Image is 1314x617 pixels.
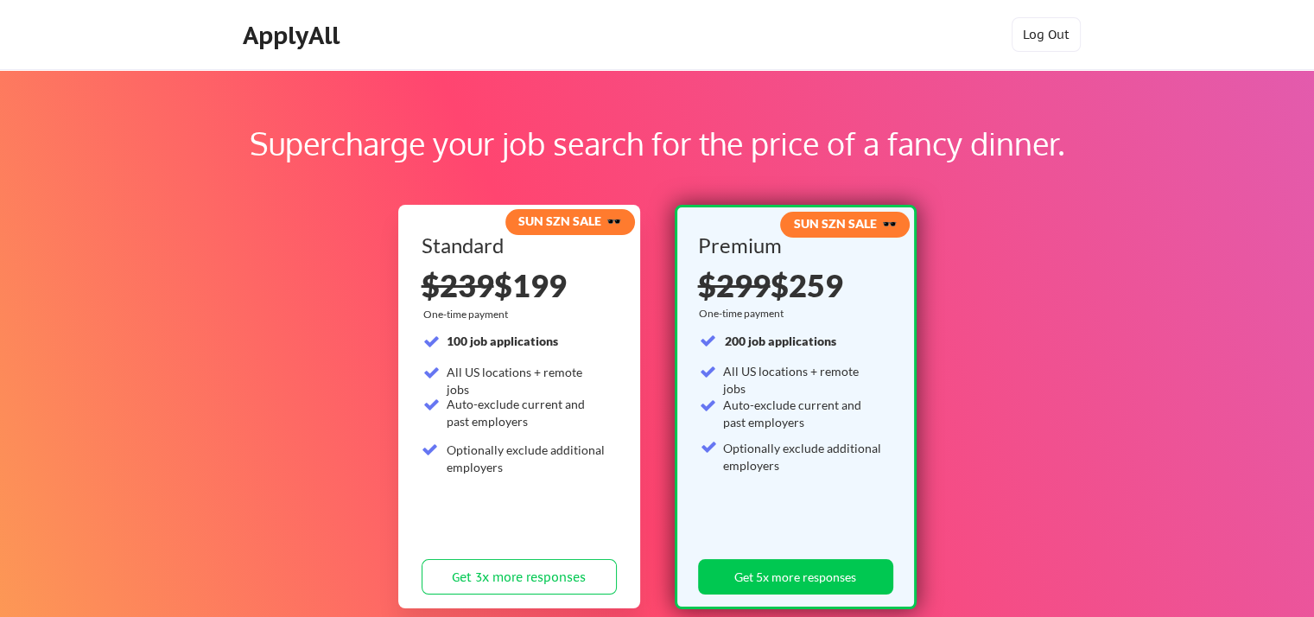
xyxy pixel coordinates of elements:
[447,334,558,348] strong: 100 job applications
[698,266,771,304] s: $299
[698,270,887,301] div: $259
[422,270,617,301] div: $199
[422,266,494,304] s: $239
[518,213,621,228] strong: SUN SZN SALE 🕶️
[423,308,513,321] div: One-time payment
[422,235,611,256] div: Standard
[725,334,836,348] strong: 200 job applications
[447,396,606,429] div: Auto-exclude current and past employers
[699,307,789,321] div: One-time payment
[422,559,617,595] button: Get 3x more responses
[1012,17,1081,52] button: Log Out
[793,216,896,231] strong: SUN SZN SALE 🕶️
[447,442,606,475] div: Optionally exclude additional employers
[723,397,883,430] div: Auto-exclude current and past employers
[723,440,883,474] div: Optionally exclude additional employers
[243,21,345,50] div: ApplyAll
[447,364,606,398] div: All US locations + remote jobs
[698,559,893,595] button: Get 5x more responses
[723,363,883,397] div: All US locations + remote jobs
[111,120,1203,167] div: Supercharge your job search for the price of a fancy dinner.
[698,235,887,256] div: Premium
